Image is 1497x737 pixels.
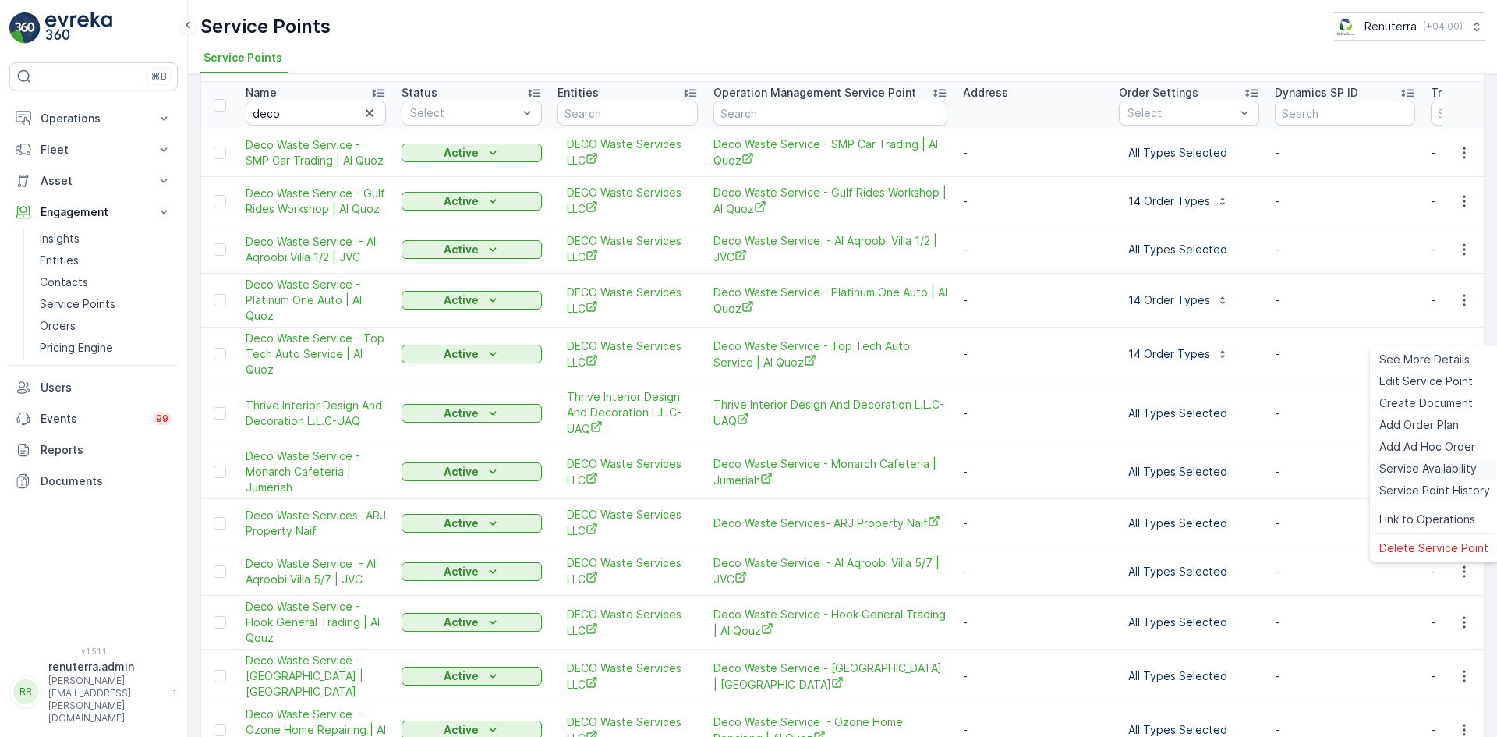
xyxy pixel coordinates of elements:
[567,456,688,488] span: DECO Waste Services LLC
[9,372,178,403] a: Users
[40,231,80,246] p: Insights
[9,134,178,165] button: Fleet
[713,185,947,217] span: Deco Waste Service - Gulf Rides Workshop | Al Quoz
[410,105,518,121] p: Select
[713,661,947,693] span: Deco Waste Service - [GEOGRAPHIC_DATA] | [GEOGRAPHIC_DATA]
[1373,436,1496,458] a: Add Ad Hoc Order
[9,434,178,466] a: Reports
[45,12,112,44] img: logo_light-DOdMpM7g.png
[41,411,143,427] p: Events
[402,667,542,686] button: Active
[214,348,226,360] div: Toggle Row Selected
[214,147,226,159] div: Toggle Row Selected
[40,318,76,334] p: Orders
[402,462,542,481] button: Active
[567,233,688,265] span: DECO Waste Services LLC
[713,136,947,168] span: Deco Waste Service - SMP Car Trading | Al Quoz
[214,724,226,736] div: Toggle Row Selected
[214,565,226,578] div: Toggle Row Selected
[444,516,479,531] p: Active
[402,613,542,632] button: Active
[444,145,479,161] p: Active
[1119,189,1238,214] button: 14 Order Types
[955,596,1111,650] td: -
[1275,464,1415,480] p: -
[713,661,947,693] a: Deco Waste Service - Bannu Grand City Mall | Al Quoz
[41,173,147,189] p: Asset
[40,253,79,268] p: Entities
[246,234,386,265] span: Deco Waste Service - Al Aqroobi Villa 1/2 | JVC
[1334,12,1485,41] button: Renuterra(+04:00)
[246,653,386,700] a: Deco Waste Service - Bannu Grand City Mall | Al Quoz
[1373,370,1496,392] a: Edit Service Point
[48,659,165,675] p: renuterra.admin
[1128,668,1250,684] p: All Types Selected
[34,228,178,250] a: Insights
[1275,516,1415,531] p: -
[246,599,386,646] a: Deco Waste Service - Hook General Trading | Al Qouz
[41,111,147,126] p: Operations
[41,142,147,158] p: Fleet
[1127,105,1235,121] p: Select
[567,555,688,587] span: DECO Waste Services LLC
[1128,292,1210,308] p: 14 Order Types
[402,404,542,423] button: Active
[1275,292,1415,308] p: -
[246,556,386,587] a: Deco Waste Service - Al Aqroobi Villa 5/7 | JVC
[1128,464,1250,480] p: All Types Selected
[41,473,172,489] p: Documents
[13,679,38,704] div: RR
[40,296,115,312] p: Service Points
[9,659,178,725] button: RRrenuterra.admin[PERSON_NAME][EMAIL_ADDRESS][PERSON_NAME][DOMAIN_NAME]
[713,397,947,429] a: Thrive Interior Design And Decoration L.L.C-UAQ
[955,274,1111,328] td: -
[1334,18,1358,35] img: Screenshot_2024-07-26_at_13.33.01.png
[567,338,688,370] a: DECO Waste Services LLC
[9,12,41,44] img: logo
[567,136,688,168] a: DECO Waste Services LLC
[1275,615,1415,630] p: -
[246,331,386,377] span: Deco Waste Service - Top Tech Auto Service | Al Quoz
[41,442,172,458] p: Reports
[567,285,688,317] a: DECO Waste Services LLC
[156,413,168,425] p: 99
[34,315,178,337] a: Orders
[713,101,947,126] input: Search
[567,607,688,639] a: DECO Waste Services LLC
[1128,193,1210,209] p: 14 Order Types
[1379,374,1473,389] span: Edit Service Point
[246,101,386,126] input: Search
[246,508,386,539] span: Deco Waste Services- ARJ Property Naif
[41,204,147,220] p: Engagement
[1379,439,1475,455] span: Add Ad Hoc Order
[1379,395,1473,411] span: Create Document
[1275,668,1415,684] p: -
[963,85,1008,101] p: Address
[246,137,386,168] a: Deco Waste Service - SMP Car Trading | Al Quoz
[713,233,947,265] span: Deco Waste Service - Al Aqroobi Villa 1/2 | JVC
[9,647,178,656] span: v 1.51.1
[1275,564,1415,579] p: -
[214,670,226,682] div: Toggle Row Selected
[713,285,947,317] span: Deco Waste Service - Platinum One Auto | Al Quoz
[41,380,172,395] p: Users
[567,507,688,539] a: DECO Waste Services LLC
[246,448,386,495] a: Deco Waste Service - Monarch Cafeteria | Jumeriah
[402,514,542,533] button: Active
[1379,512,1475,527] span: Link to Operations
[402,85,437,101] p: Status
[713,338,947,370] span: Deco Waste Service - Top Tech Auto Service | Al Quoz
[402,192,542,211] button: Active
[955,499,1111,547] td: -
[214,517,226,530] div: Toggle Row Selected
[9,466,178,497] a: Documents
[567,389,688,437] a: Thrive Interior Design And Decoration L.L.C-UAQ
[246,186,386,217] span: Deco Waste Service - Gulf Rides Workshop | Al Quoz
[557,85,599,101] p: Entities
[1364,19,1417,34] p: Renuterra
[713,456,947,488] span: Deco Waste Service - Monarch Cafeteria | Jumeriah
[214,466,226,478] div: Toggle Row Selected
[1128,615,1250,630] p: All Types Selected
